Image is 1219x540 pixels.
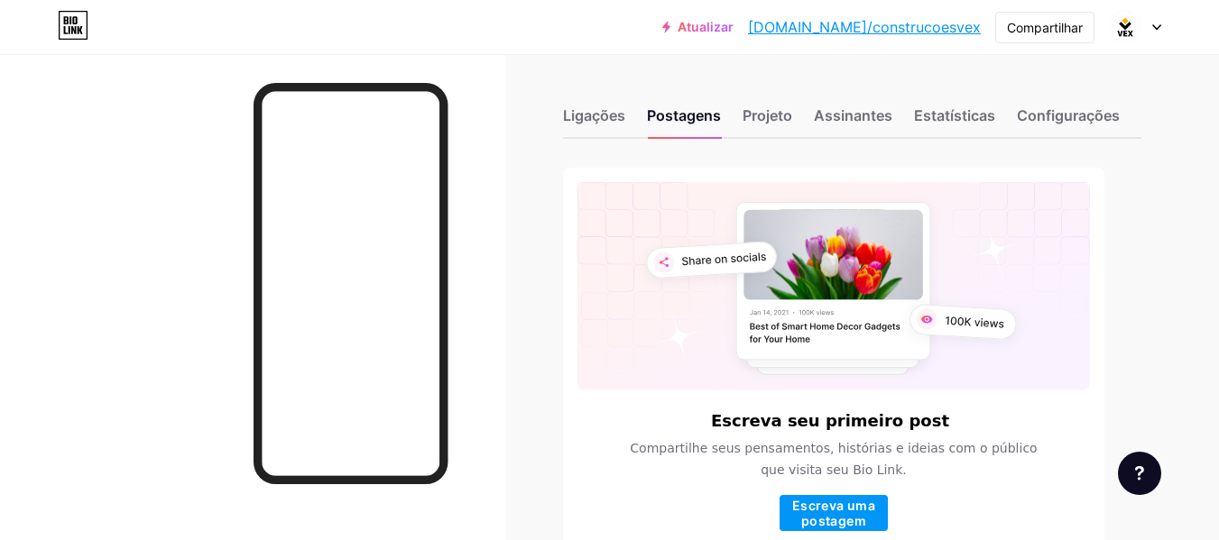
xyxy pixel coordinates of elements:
font: [DOMAIN_NAME]/construcoesvex [748,18,981,36]
font: Projeto [743,106,792,124]
font: Ligações [563,106,625,124]
font: Escreva seu primeiro post [711,411,949,430]
font: Postagens [647,106,721,124]
a: [DOMAIN_NAME]/construcoesvex [748,16,981,38]
font: Estatísticas [914,106,995,124]
font: Compartilhar [1007,20,1083,35]
button: Escreva uma postagem [780,495,888,531]
font: Escreva uma postagem [792,498,875,528]
font: Assinantes [814,106,892,124]
font: Atualizar [678,19,734,34]
font: Compartilhe seus pensamentos, histórias e ideias com o público que visita seu Bio Link. [630,441,1037,477]
img: vexconstrutora [1108,10,1142,44]
font: Configurações [1017,106,1120,124]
